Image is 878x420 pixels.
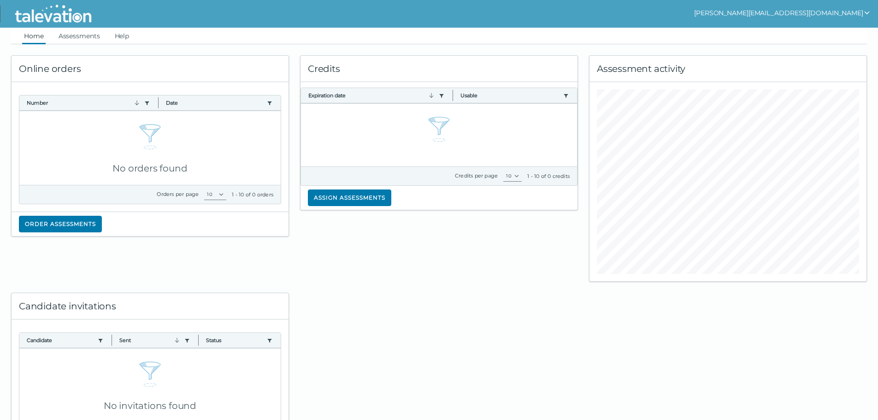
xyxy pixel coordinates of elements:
button: Assign assessments [308,189,391,206]
span: No invitations found [104,400,196,411]
a: Home [22,28,46,44]
button: Column resize handle [109,330,115,350]
button: Candidate [27,337,94,344]
button: Date [166,99,263,106]
div: 1 - 10 of 0 credits [527,172,570,180]
div: Assessment activity [589,56,866,82]
label: Orders per page [157,191,199,197]
img: Talevation_Logo_Transparent_white.png [11,2,95,25]
button: Usable [460,92,560,99]
span: No orders found [112,163,187,174]
button: Order assessments [19,216,102,232]
a: Help [113,28,131,44]
div: Credits [301,56,577,82]
button: show user actions [694,7,871,18]
div: Online orders [12,56,289,82]
label: Credits per page [455,172,498,179]
div: 1 - 10 of 0 orders [232,191,273,198]
button: Column resize handle [155,93,161,112]
button: Column resize handle [195,330,201,350]
button: Column resize handle [450,85,456,105]
button: Status [206,337,263,344]
button: Expiration date [308,92,435,99]
div: Candidate invitations [12,293,289,319]
button: Number [27,99,141,106]
a: Assessments [57,28,102,44]
button: Sent [119,337,180,344]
